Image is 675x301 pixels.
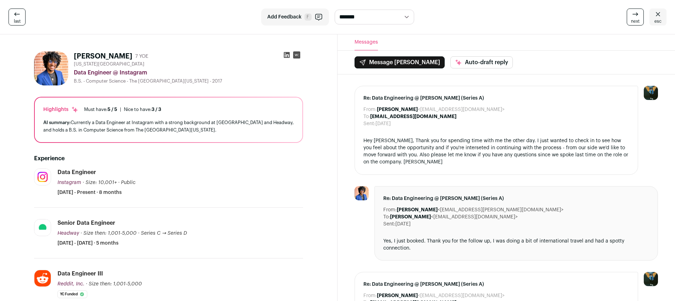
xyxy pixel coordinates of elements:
span: Re: Data Engineering @ [PERSON_NAME] (Series A) [383,195,649,202]
span: Reddit, Inc. [57,282,84,286]
span: last [14,18,21,24]
button: Messages [355,34,378,50]
a: next [627,9,644,26]
h2: Experience [34,154,303,163]
dd: <[EMAIL_ADDRESS][DOMAIN_NAME]> [390,213,518,221]
dd: <[EMAIL_ADDRESS][DOMAIN_NAME]> [377,106,505,113]
img: df8c45fae9a208325e1922597c1a422fcae04f20d45d1e79f72328b7adcbec56.jpg [34,270,51,286]
span: Re: Data Engineering @ [PERSON_NAME] (Series A) [363,95,629,102]
span: Add Feedback [267,13,302,21]
dt: Sent: [363,120,375,127]
img: bb5bf1edcbb3cff816e3b69781132da608e152eaedc70a3568352165a31a88a7 [34,51,68,85]
h1: [PERSON_NAME] [74,51,132,61]
div: Currently a Data Engineer at Instagram with a strong background at [GEOGRAPHIC_DATA] and Headway,... [43,119,294,134]
dd: <[EMAIL_ADDRESS][PERSON_NAME][DOMAIN_NAME]> [397,206,564,213]
span: esc [654,18,662,24]
button: Add Feedback F [261,9,329,26]
span: · [138,230,139,237]
div: Data Engineer III [57,270,103,278]
b: [PERSON_NAME] [397,207,438,212]
span: · Size then: 1,001-5,000 [81,231,137,236]
b: [PERSON_NAME] [377,107,418,112]
button: Auto-draft reply [450,56,513,68]
li: YC Funded [57,290,87,298]
dd: <[EMAIL_ADDRESS][DOMAIN_NAME]> [377,292,505,299]
button: Message [PERSON_NAME] [355,56,445,68]
span: next [631,18,640,24]
span: · Size: 10,001+ [83,180,117,185]
span: Series C → Series D [141,231,187,236]
span: F [304,13,312,21]
span: AI summary: [43,120,71,125]
dd: [DATE] [375,120,391,127]
b: [PERSON_NAME] [390,214,431,219]
span: Re: Data Engineering @ [PERSON_NAME] (Series A) [363,281,629,288]
span: [US_STATE][GEOGRAPHIC_DATA] [74,61,144,67]
div: 7 YOE [135,53,148,60]
dt: To: [363,113,370,120]
dt: From: [383,206,397,213]
img: 8eef70dbde711552def4903d296cb548f309f9cfed04edcd25a162d636ad1692.jpg [34,219,51,236]
img: 12031951-medium_jpg [644,86,658,100]
b: [PERSON_NAME] [377,293,418,298]
a: esc [649,9,666,26]
div: Hey [PERSON_NAME], Thank you for spending time with me the other day. I just wanted to check in t... [363,137,629,166]
div: Senior Data Engineer [57,219,115,227]
div: Highlights [43,106,78,113]
span: 5 / 5 [108,107,117,112]
dt: From: [363,106,377,113]
span: [DATE] - [DATE] · 5 months [57,240,119,247]
div: Data Engineer [57,168,96,176]
div: Must have: [84,107,117,112]
span: · Size then: 1,001-5,000 [86,282,142,286]
a: last [9,9,26,26]
dt: To: [383,213,390,221]
span: Instagram [57,180,81,185]
span: [DATE] - Present · 8 months [57,189,122,196]
dt: Sent: [383,221,395,228]
span: · [118,179,120,186]
b: [EMAIL_ADDRESS][DOMAIN_NAME] [370,114,456,119]
div: Yes, I just booked. Thank you for the follow up, I was doing a bit of international travel and ha... [383,238,649,252]
img: bb5bf1edcbb3cff816e3b69781132da608e152eaedc70a3568352165a31a88a7 [355,186,369,200]
dd: [DATE] [395,221,411,228]
dt: From: [363,292,377,299]
ul: | [84,107,161,112]
img: 12031951-medium_jpg [644,272,658,286]
div: B.S. - Computer Science - The [GEOGRAPHIC_DATA][US_STATE] - 2017 [74,78,303,84]
span: Headway [57,231,79,236]
span: 3 / 3 [152,107,161,112]
div: Nice to have: [124,107,161,112]
img: a06d17424b9c07cc90ca39f2bf5c69672e190f7e04db5898a8bf75966d786239.jpg [34,169,51,185]
div: Data Engineer @ Instagram [74,68,303,77]
span: Public [121,180,136,185]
